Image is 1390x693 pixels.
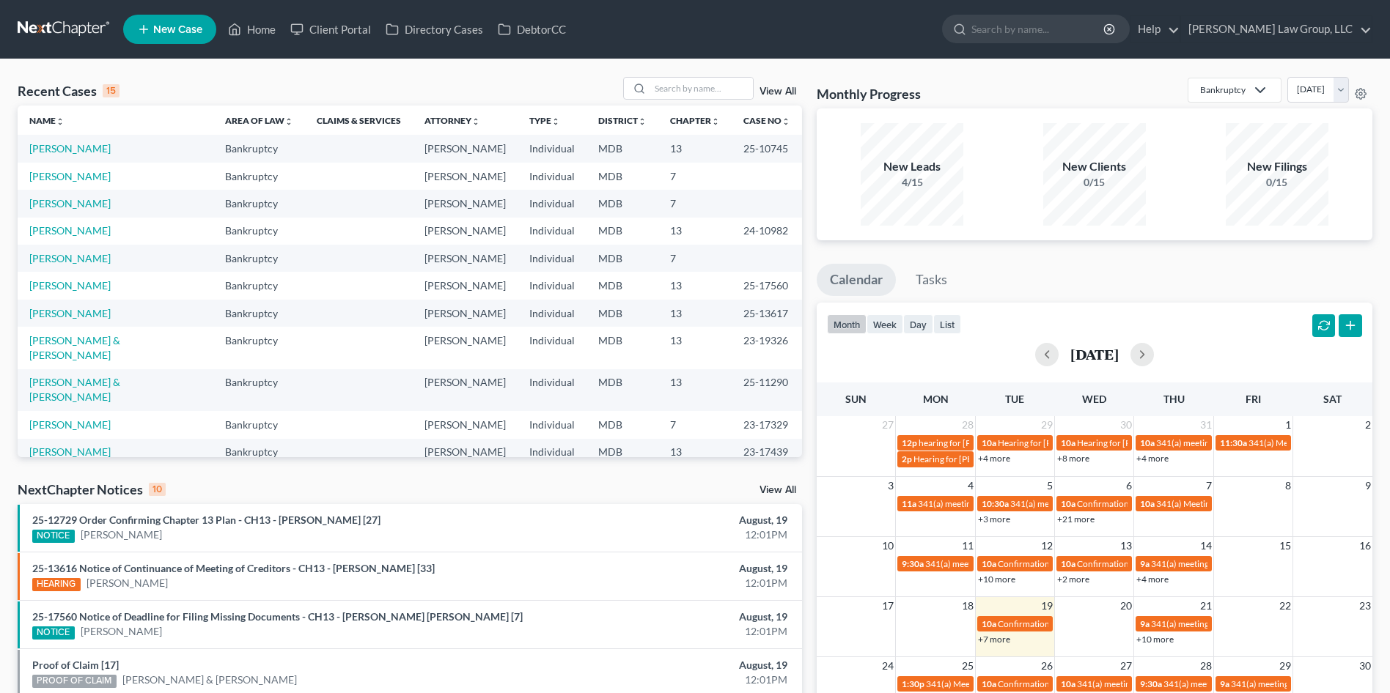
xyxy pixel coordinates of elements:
[529,115,560,126] a: Typeunfold_more
[213,135,305,162] td: Bankruptcy
[213,411,305,438] td: Bankruptcy
[1140,678,1162,689] span: 9:30a
[760,485,796,495] a: View All
[982,498,1009,509] span: 10:30a
[213,439,305,466] td: Bankruptcy
[213,369,305,411] td: Bankruptcy
[1358,657,1372,675] span: 30
[861,175,963,190] div: 4/15
[732,439,802,466] td: 23-17439
[29,307,111,319] a: [PERSON_NAME]
[1057,574,1089,585] a: +2 more
[880,597,895,615] span: 17
[586,300,658,327] td: MDB
[213,272,305,299] td: Bankruptcy
[1040,657,1054,675] span: 26
[283,16,378,42] a: Client Portal
[81,527,162,542] a: [PERSON_NAME]
[213,245,305,272] td: Bankruptcy
[518,245,586,272] td: Individual
[1045,477,1054,494] span: 5
[1136,634,1174,645] a: +10 more
[598,115,647,126] a: Districtunfold_more
[1156,437,1375,448] span: 341(a) meeting for [PERSON_NAME] & [PERSON_NAME]
[586,327,658,368] td: MDB
[1205,477,1213,494] span: 7
[29,279,111,292] a: [PERSON_NAME]
[586,218,658,245] td: MDB
[586,439,658,466] td: MDB
[29,418,111,431] a: [PERSON_NAME]
[711,117,720,126] i: unfold_more
[378,16,490,42] a: Directory Cases
[861,158,963,175] div: New Leads
[919,437,1032,448] span: hearing for [PERSON_NAME]
[903,314,933,334] button: day
[518,190,586,217] td: Individual
[1043,175,1146,190] div: 0/15
[413,272,518,299] td: [PERSON_NAME]
[1119,597,1133,615] span: 20
[1156,498,1298,509] span: 341(a) Meeting for [PERSON_NAME]
[545,561,787,576] div: August, 19
[586,135,658,162] td: MDB
[29,115,65,126] a: Nameunfold_more
[1140,498,1155,509] span: 10a
[880,416,895,434] span: 27
[966,477,975,494] span: 4
[518,135,586,162] td: Individual
[1199,537,1213,555] span: 14
[1364,416,1372,434] span: 2
[978,574,1015,585] a: +10 more
[29,224,111,237] a: [PERSON_NAME]
[1119,537,1133,555] span: 13
[225,115,293,126] a: Area of Lawunfold_more
[732,218,802,245] td: 24-10982
[32,659,119,671] a: Proof of Claim [17]
[1284,416,1292,434] span: 1
[1199,657,1213,675] span: 28
[545,672,787,687] div: 12:01PM
[545,513,787,527] div: August, 19
[545,576,787,590] div: 12:01PM
[149,483,166,496] div: 10
[153,24,202,35] span: New Case
[1061,498,1075,509] span: 10a
[998,678,1164,689] span: Confirmation hearing for [PERSON_NAME]
[732,300,802,327] td: 25-13617
[413,369,518,411] td: [PERSON_NAME]
[978,634,1010,645] a: +7 more
[213,300,305,327] td: Bankruptcy
[413,411,518,438] td: [PERSON_NAME]
[902,558,924,569] span: 9:30a
[1005,393,1024,405] span: Tue
[32,675,117,688] div: PROOF OF CLAIM
[982,618,996,629] span: 10a
[18,481,166,498] div: NextChapter Notices
[56,117,65,126] i: unfold_more
[1163,393,1185,405] span: Thu
[29,142,111,155] a: [PERSON_NAME]
[545,658,787,672] div: August, 19
[1278,597,1292,615] span: 22
[1226,158,1328,175] div: New Filings
[81,624,162,639] a: [PERSON_NAME]
[867,314,903,334] button: week
[638,117,647,126] i: unfold_more
[933,314,961,334] button: list
[518,218,586,245] td: Individual
[1199,597,1213,615] span: 21
[982,437,996,448] span: 10a
[586,272,658,299] td: MDB
[845,393,867,405] span: Sun
[103,84,119,97] div: 15
[32,562,435,574] a: 25-13616 Notice of Continuance of Meeting of Creditors - CH13 - [PERSON_NAME] [33]
[1040,416,1054,434] span: 29
[1200,84,1246,96] div: Bankruptcy
[518,272,586,299] td: Individual
[923,393,949,405] span: Mon
[1199,416,1213,434] span: 31
[1061,678,1075,689] span: 10a
[1246,393,1261,405] span: Fri
[518,439,586,466] td: Individual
